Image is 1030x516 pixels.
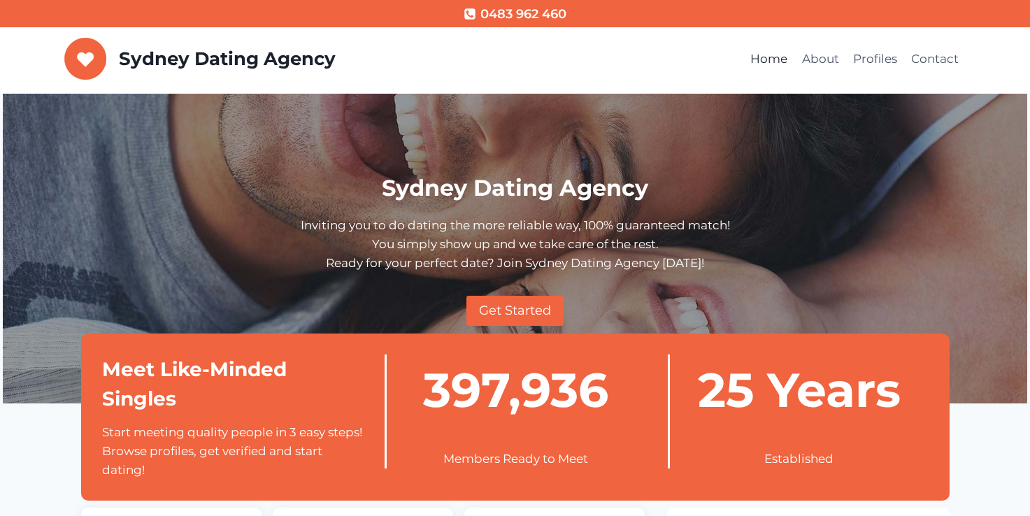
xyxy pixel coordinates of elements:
a: 0483 962 460 [464,4,566,24]
p: Start meeting quality people in 3 easy steps! Browse profiles, get verified and start dating! [102,423,363,480]
nav: Primary Navigation [743,43,966,76]
a: Home [743,43,794,76]
p: Established [670,450,929,468]
a: About [794,43,845,76]
span: Get Started [479,301,551,321]
a: Contact [904,43,966,76]
a: Sydney Dating Agency [64,38,336,80]
h1: Sydney Dating Agency [81,171,950,205]
p: Inviting you to do dating the more reliable way, 100% guaranteed match! You simply show up and we... [81,216,950,273]
img: Sydney Dating Agency [64,38,107,80]
span: 0483 962 460 [480,4,566,24]
p: Members Ready to Meet [387,450,645,468]
a: Get Started [466,296,564,326]
a: Profiles [846,43,904,76]
p: Sydney Dating Agency [119,48,336,70]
